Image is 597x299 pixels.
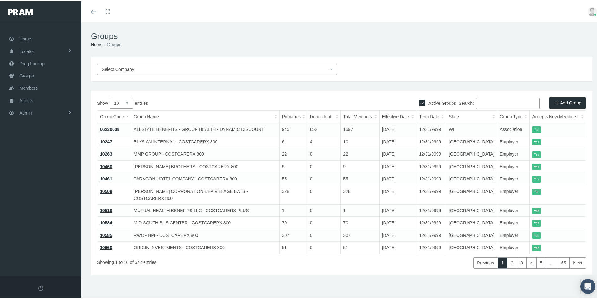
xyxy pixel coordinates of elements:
[507,256,517,267] a: 2
[497,240,530,253] td: Employer
[549,96,586,107] a: Add Group
[446,228,497,240] td: [GEOGRAPHIC_DATA]
[379,159,416,172] td: [DATE]
[517,256,527,267] a: 3
[446,134,497,147] td: [GEOGRAPHIC_DATA]
[341,240,379,253] td: 51
[498,256,508,267] a: 1
[446,122,497,134] td: WI
[532,243,541,250] itemstyle: Yes
[307,147,341,159] td: 0
[100,150,112,155] a: 10263
[307,159,341,172] td: 0
[416,147,446,159] td: 12/31/9999
[279,122,307,134] td: 945
[100,232,112,237] a: 10585
[131,122,279,134] td: ALLSTATE BENEFITS - GROUP HEALTH - DYNAMIC DISCOUNT
[341,147,379,159] td: 22
[279,216,307,228] td: 70
[100,125,119,131] a: 06230008
[279,203,307,216] td: 1
[416,109,446,122] th: Term Date: activate to sort column ascending
[425,99,456,105] label: Active Groups
[379,228,416,240] td: [DATE]
[100,175,112,180] a: 10461
[307,216,341,228] td: 0
[379,184,416,203] td: [DATE]
[131,134,279,147] td: ELYSIAN INTERNAL - COSTCARERX 800
[341,122,379,134] td: 1597
[307,122,341,134] td: 652
[379,109,416,122] th: Effective Date: activate to sort column ascending
[100,138,112,143] a: 10247
[131,228,279,240] td: RWC - HPI - COSTCARERX 800
[416,172,446,184] td: 12/31/9999
[532,206,541,213] itemstyle: Yes
[416,240,446,253] td: 12/31/9999
[497,122,530,134] td: Association
[131,159,279,172] td: [PERSON_NAME] BROTHERS - COSTCARERX 800
[416,184,446,203] td: 12/31/9999
[307,203,341,216] td: 0
[580,278,595,293] div: Open Intercom Messenger
[97,96,342,107] label: Show entries
[446,147,497,159] td: [GEOGRAPHIC_DATA]
[307,109,341,122] th: Dependents: activate to sort column ascending
[532,163,541,169] itemstyle: Yes
[279,147,307,159] td: 22
[8,8,33,14] img: PRAM_20_x_78.png
[532,175,541,181] itemstyle: Yes
[102,40,121,47] li: Groups
[279,228,307,240] td: 307
[588,6,597,15] img: user-placeholder.jpg
[307,172,341,184] td: 0
[131,203,279,216] td: MUTUAL HEALTH BENEFITS LLC - COSTCARERX PLUS
[416,159,446,172] td: 12/31/9999
[446,172,497,184] td: [GEOGRAPHIC_DATA]
[307,240,341,253] td: 0
[379,122,416,134] td: [DATE]
[379,203,416,216] td: [DATE]
[497,228,530,240] td: Employer
[341,134,379,147] td: 10
[279,172,307,184] td: 55
[497,134,530,147] td: Employer
[110,96,133,107] select: Showentries
[379,134,416,147] td: [DATE]
[446,109,497,122] th: State: activate to sort column ascending
[446,216,497,228] td: [GEOGRAPHIC_DATA]
[473,256,498,267] a: Previous
[100,207,112,212] a: 10519
[497,172,530,184] td: Employer
[536,256,546,267] a: 5
[532,219,541,225] itemstyle: Yes
[100,188,112,193] a: 10509
[97,109,131,122] th: Group Code: activate to sort column descending
[307,184,341,203] td: 0
[102,66,134,71] span: Select Company
[131,172,279,184] td: PARAGON HOTEL COMPANY - COSTCARERX 800
[497,109,530,122] th: Group Type: activate to sort column ascending
[532,138,541,144] itemstyle: Yes
[19,32,31,44] span: Home
[558,256,570,267] a: 65
[341,159,379,172] td: 9
[416,122,446,134] td: 12/31/9999
[279,159,307,172] td: 9
[19,56,45,68] span: Drug Lookup
[532,125,541,132] itemstyle: Yes
[131,147,279,159] td: MMP GROUP - COSTCARERX 800
[19,93,33,105] span: Agents
[497,147,530,159] td: Employer
[497,159,530,172] td: Employer
[532,187,541,194] itemstyle: Yes
[416,134,446,147] td: 12/31/9999
[446,184,497,203] td: [GEOGRAPHIC_DATA]
[341,172,379,184] td: 55
[497,203,530,216] td: Employer
[379,147,416,159] td: [DATE]
[379,172,416,184] td: [DATE]
[569,256,586,267] a: Next
[19,106,32,118] span: Admin
[341,203,379,216] td: 1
